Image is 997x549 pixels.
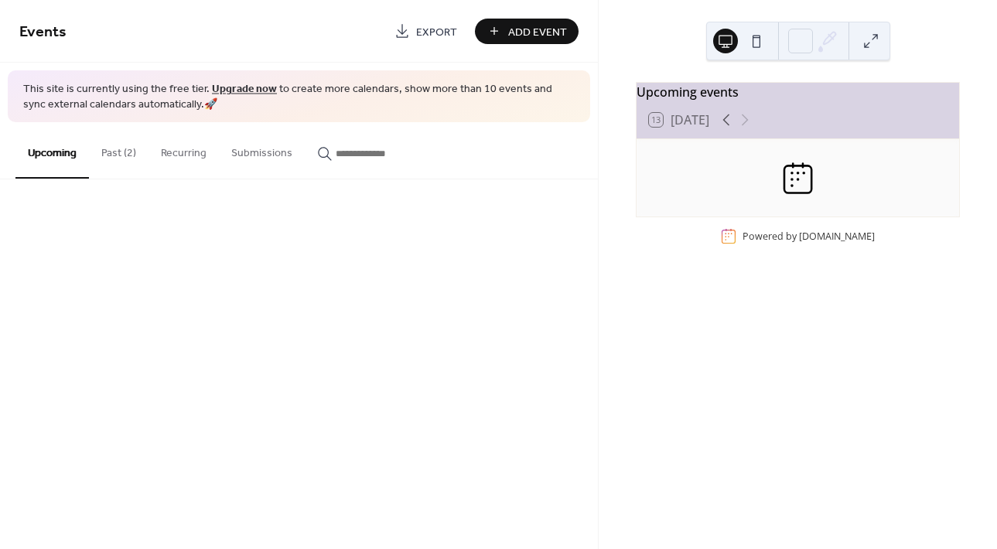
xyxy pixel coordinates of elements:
div: Powered by [743,230,875,243]
span: Add Event [508,24,567,40]
button: Recurring [149,122,219,177]
span: Export [416,24,457,40]
a: Upgrade now [212,79,277,100]
span: Events [19,17,67,47]
span: This site is currently using the free tier. to create more calendars, show more than 10 events an... [23,82,575,112]
button: Add Event [475,19,579,44]
div: Upcoming events [637,83,959,101]
a: [DOMAIN_NAME] [799,230,875,243]
a: Export [383,19,469,44]
button: Upcoming [15,122,89,179]
button: Submissions [219,122,305,177]
button: Past (2) [89,122,149,177]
